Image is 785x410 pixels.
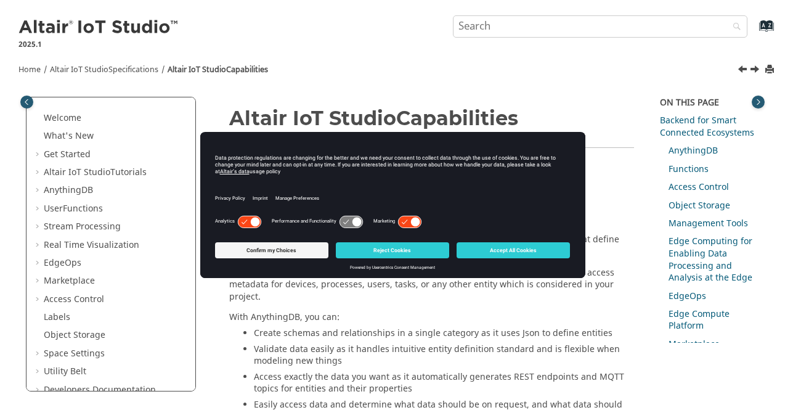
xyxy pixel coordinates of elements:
a: UserFunctions [44,202,103,215]
a: EdgeOps [669,290,706,303]
span: Expand EdgeOps [34,257,44,269]
a: Marketplace [44,274,95,287]
a: Edge Compute Platform [669,308,730,333]
a: Edge Computing for Enabling Data Processing and Analysis at the Edge [669,235,752,284]
a: Get Started [44,148,91,161]
a: Marketplace [669,338,720,351]
p: 2025.1 [18,39,180,50]
span: Expand AnythingDB [34,184,44,197]
span: Expand Access Control [34,293,44,306]
a: Space Settings [44,347,105,360]
a: Management Tools [669,217,748,230]
span: Altair IoT Studio [168,64,226,75]
span: Expand Marketplace [34,275,44,287]
span: Expand UserFunctions [34,203,44,215]
a: Object Storage [669,199,730,212]
div: On this page [660,97,759,109]
button: Toggle topic table of content [752,96,765,109]
img: Altair IoT Studio [18,18,180,38]
a: Functions [669,163,709,176]
a: Altair IoT StudioSpecifications [50,64,158,75]
a: Altair IoT StudioCapabilities [168,64,268,75]
a: Next topic: Altair IoT Studio Requirements [751,64,761,78]
a: AnythingDB [44,184,93,197]
input: Search query [453,15,747,38]
a: EdgeOps [44,256,81,269]
a: Access Control [44,293,104,306]
a: What's New [44,129,94,142]
span: Expand Developers Documentation [34,384,44,396]
button: Search [717,15,751,39]
p: AnythingDB is a specially designed, flexible, secure database to help you capture and access meta... [229,267,635,303]
span: Functions [63,202,103,215]
a: AnythingDB [669,144,718,157]
a: Backend for Smart Connected Ecosystems [660,114,754,139]
span: Expand Altair IoT StudioTutorials [34,166,44,179]
button: Toggle publishing table of content [20,96,33,109]
span: Altair IoT Studio [229,106,396,130]
a: Real Time Visualization [44,239,139,252]
li: Create schemas and relationships in a single category as it uses Json to define entities [254,327,635,343]
a: Previous topic: Altair IoT Studio Specifications [739,64,749,78]
li: Validate data easily as it handles intuitive entity definition standard and is flexible when mode... [254,343,635,371]
a: Labels [44,311,70,324]
a: Home [18,64,41,75]
button: Print this page [766,62,776,78]
a: Stream Processing [44,220,121,233]
a: Utility Belt [44,365,86,378]
span: Altair IoT Studio [50,64,108,75]
a: Altair IoT StudioTutorials [44,166,147,179]
a: Welcome [44,112,81,125]
span: Expand Real Time Visualization [34,239,44,252]
a: Go to index terms page [739,25,767,38]
a: Object Storage [44,329,105,342]
span: Altair IoT Studio [44,166,110,179]
a: Developers Documentation [44,383,156,396]
h1: Capabilities [229,107,635,129]
span: Expand Get Started [34,149,44,161]
li: Access exactly the data you want as it automatically generates REST endpoints and MQTT topics for... [254,371,635,399]
a: Access Control [669,181,729,194]
span: Expand Stream Processing [34,221,44,233]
